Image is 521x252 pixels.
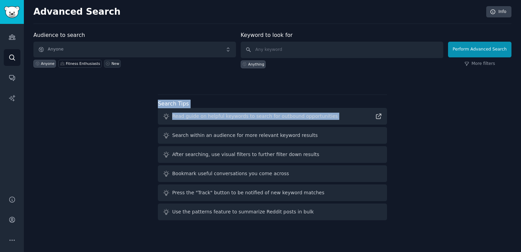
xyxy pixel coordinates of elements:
a: More filters [464,61,495,67]
button: Anyone [33,42,236,57]
button: Perform Advanced Search [448,42,511,57]
div: Search within an audience for more relevant keyword results [172,132,318,139]
div: Bookmark useful conversations you come across [172,170,289,177]
div: Anything [248,62,264,67]
div: Use the patterns feature to summarize Reddit posts in bulk [172,208,314,215]
div: Anyone [41,61,55,66]
img: GummySearch logo [4,6,20,18]
a: Info [486,6,511,18]
label: Keyword to look for [241,32,293,38]
div: Read guide on helpful keywords to search for outbound opportunities [172,113,338,120]
div: Press the "Track" button to be notified of new keyword matches [172,189,324,196]
label: Search Tips [158,100,189,107]
input: Any keyword [241,42,443,58]
div: New [111,61,119,66]
a: New [104,60,121,68]
label: Audience to search [33,32,85,38]
h2: Advanced Search [33,6,482,17]
div: Fitness Enthusiasts [66,61,100,66]
div: After searching, use visual filters to further filter down results [172,151,319,158]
